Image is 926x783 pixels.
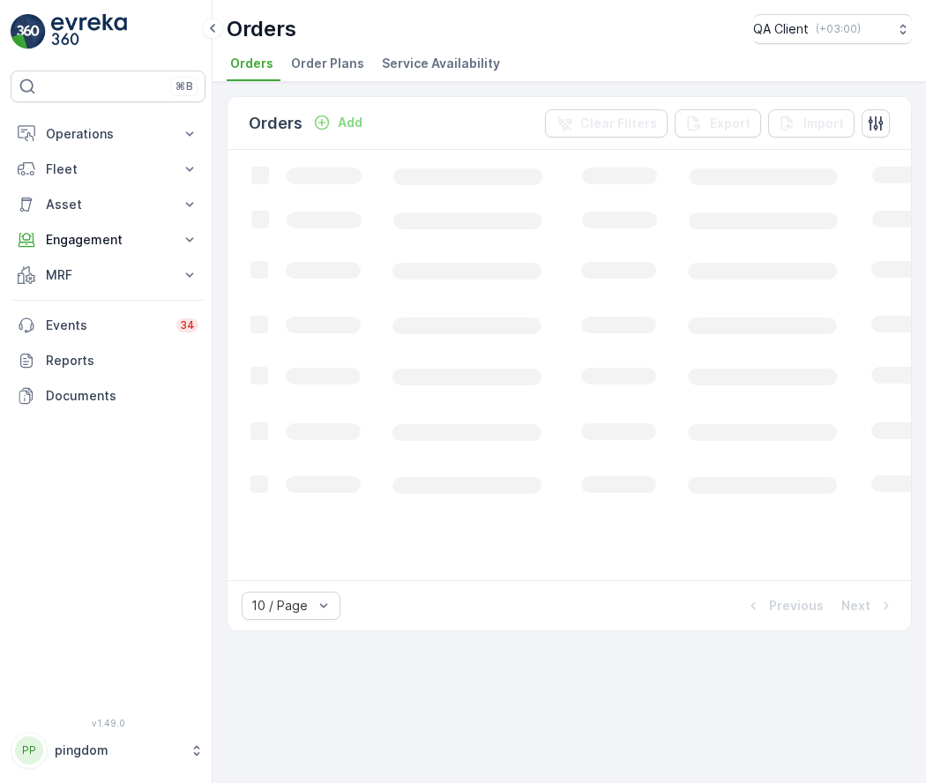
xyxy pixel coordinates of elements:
[11,718,205,728] span: v 1.49.0
[180,318,195,332] p: 34
[803,115,844,132] p: Import
[11,257,205,293] button: MRF
[743,595,825,616] button: Previous
[338,114,362,131] p: Add
[46,231,170,249] p: Engagement
[249,111,302,136] p: Orders
[230,55,273,72] span: Orders
[46,266,170,284] p: MRF
[15,736,43,764] div: PP
[382,55,500,72] span: Service Availability
[175,79,193,93] p: ⌘B
[11,116,205,152] button: Operations
[11,378,205,414] a: Documents
[816,22,861,36] p: ( +03:00 )
[55,742,181,759] p: pingdom
[841,597,870,615] p: Next
[580,115,657,132] p: Clear Filters
[769,597,824,615] p: Previous
[840,595,897,616] button: Next
[753,20,809,38] p: QA Client
[46,196,170,213] p: Asset
[227,15,296,43] p: Orders
[11,343,205,378] a: Reports
[11,732,205,769] button: PPpingdom
[46,317,166,334] p: Events
[46,387,198,405] p: Documents
[11,308,205,343] a: Events34
[46,160,170,178] p: Fleet
[11,222,205,257] button: Engagement
[768,109,855,138] button: Import
[710,115,751,132] p: Export
[46,125,170,143] p: Operations
[11,187,205,222] button: Asset
[306,112,370,133] button: Add
[545,109,668,138] button: Clear Filters
[51,14,127,49] img: logo_light-DOdMpM7g.png
[291,55,364,72] span: Order Plans
[46,352,198,369] p: Reports
[11,14,46,49] img: logo
[11,152,205,187] button: Fleet
[675,109,761,138] button: Export
[753,14,912,44] button: QA Client(+03:00)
